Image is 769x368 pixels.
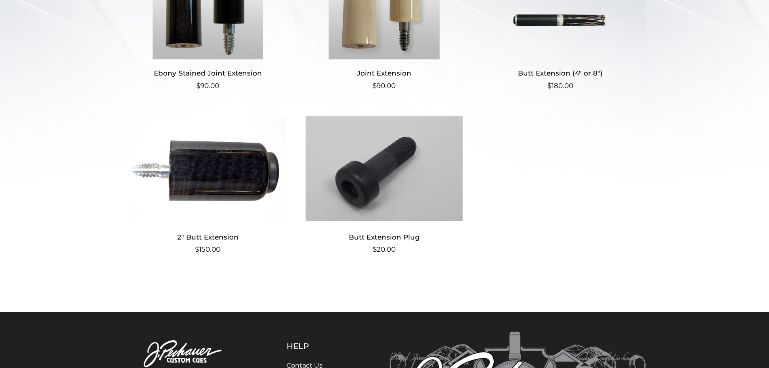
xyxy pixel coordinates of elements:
bdi: 90.00 [373,82,396,90]
h2: Ebony Stained Joint Extension [130,66,287,81]
span: $ [373,245,377,253]
bdi: 150.00 [195,245,220,253]
span: $ [196,82,200,90]
h5: Help [287,341,349,351]
bdi: 180.00 [547,82,573,90]
bdi: 90.00 [196,82,219,90]
h2: Butt Extension (4″ or 8″) [482,66,639,81]
img: 2" Butt Extension [130,114,287,223]
img: Butt Extension Plug [306,114,463,223]
span: $ [373,82,377,90]
bdi: 20.00 [373,245,396,253]
h2: Joint Extension [306,66,463,81]
a: Butt Extension Plug $20.00 [306,114,463,255]
span: $ [195,245,199,253]
span: $ [547,82,551,90]
h2: 2″ Butt Extension [130,229,287,244]
a: 2″ Butt Extension $150.00 [130,114,287,255]
h2: Butt Extension Plug [306,229,463,244]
